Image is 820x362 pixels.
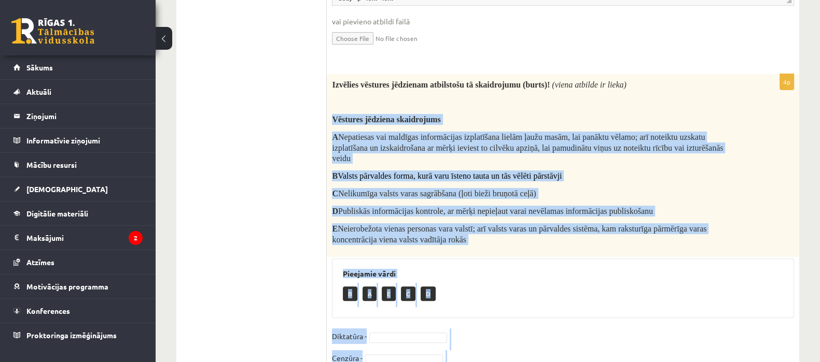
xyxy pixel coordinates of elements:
[421,286,436,301] p: D
[13,323,143,347] a: Proktoringa izmēģinājums
[26,306,70,315] span: Konferences
[26,226,143,250] legend: Maksājumi
[13,299,143,323] a: Konferences
[332,115,440,124] span: Vēstures jēdziena skaidrojums
[332,328,367,344] p: Diktatūra -
[13,226,143,250] a: Maksājumi2
[26,282,108,291] span: Motivācijas programma
[10,10,451,78] body: Editor, wiswyg-editor-user-answer-47433801034140
[11,18,94,44] a: Rīgas 1. Tālmācības vidusskola
[26,160,77,169] span: Mācību resursi
[332,207,653,215] span: Publiskās informācijas kontrole, ar mērķi nepieļaut varai nevēlamas informācijas publiskošanu
[401,286,415,301] p: C
[26,330,117,340] span: Proktoringa izmēģinājums
[363,286,377,301] p: A
[26,184,108,194] span: [DEMOGRAPHIC_DATA]
[332,133,338,141] strong: A
[26,104,143,128] legend: Ziņojumi
[13,128,143,152] a: Informatīvie ziņojumi
[26,87,51,96] span: Aktuāli
[552,80,627,89] i: (viena atbilde ir lieka)
[332,16,794,27] span: vai pievieno atbildi failā
[26,257,54,267] span: Atzīmes
[780,74,794,90] p: 4p
[26,209,88,218] span: Digitālie materiāli
[332,80,550,89] span: Izvēlies vēstures jēdzienam atbilstošu tā skaidrojumu (burts)!
[332,189,536,198] span: Nelikumīga valsts varas sagrābšana (ļoti bieži bruņotā ceļā)
[13,250,143,274] a: Atzīmes
[26,128,143,152] legend: Informatīvie ziņojumi
[13,55,143,79] a: Sākums
[13,201,143,225] a: Digitālie materiāli
[13,80,143,104] a: Aktuāli
[13,274,143,298] a: Motivācijas programma
[26,63,53,72] span: Sākums
[332,189,338,198] strong: C
[13,153,143,177] a: Mācību resursi
[343,269,783,278] h3: Pieejamie vārdi
[332,224,706,244] span: Neierobežota vienas personas vara valstī; arī valsts varas un pārvaldes sistēma, kam raksturīga p...
[129,231,143,245] i: 2
[382,286,396,301] p: E
[343,286,357,301] p: B
[13,104,143,128] a: Ziņojumi
[332,224,338,233] strong: E
[13,177,143,201] a: [DEMOGRAPHIC_DATA]
[338,171,562,180] span: Valsts pārvaldes forma, kurā varu īsteno tauta un tās vēlēti pārstāvji
[332,133,723,163] span: Nepatiesas vai maldīgas informācijas izplatīšana lielām ļaužu masām, lai panāktu vēlamo; arī note...
[332,171,338,180] strong: B
[332,207,338,215] strong: D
